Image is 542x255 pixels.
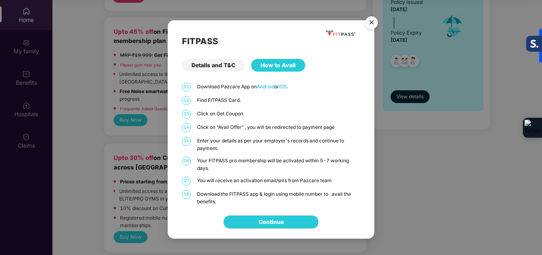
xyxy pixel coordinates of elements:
h2: FITPASS [182,35,360,48]
p: Click on Get Coupon. [197,110,360,117]
p: Enter your details as per your employer's records and continue to payment. [197,137,360,152]
span: 02 [182,96,191,105]
span: 01 [182,83,191,91]
p: Download the FITPASS app & login using mobile number to avail the benefits. [197,190,360,205]
p: Your FITPASS pro membership will be activated within 5-7 working days. [197,157,360,172]
img: Extension Icon [525,120,540,136]
button: Close [360,13,382,34]
span: 05 [182,137,191,146]
p: You will receive an activation email/sms from Pazcare team [197,177,360,184]
span: 07 [182,177,191,185]
span: 03 [182,110,191,119]
span: 08 [182,190,191,199]
button: Continue [223,215,319,229]
div: Details and T&C [182,59,245,72]
div: How to Avail [251,59,305,72]
span: 04 [182,123,191,132]
a: iOS [279,84,287,90]
p: Download Pazcare App on or . [197,83,360,90]
img: svg+xml;base64,PHN2ZyB4bWxucz0iaHR0cDovL3d3dy53My5vcmcvMjAwMC9zdmciIHdpZHRoPSI1NiIgaGVpZ2h0PSI1Ni... [360,13,383,35]
span: 06 [182,157,191,165]
img: fppp.png [325,28,356,38]
p: Find FITPASS Card. [197,96,360,104]
a: Android [257,84,274,90]
p: Click on “Avail Offer” , you will be redirected to payment page [197,123,360,131]
a: Continue [259,218,284,226]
